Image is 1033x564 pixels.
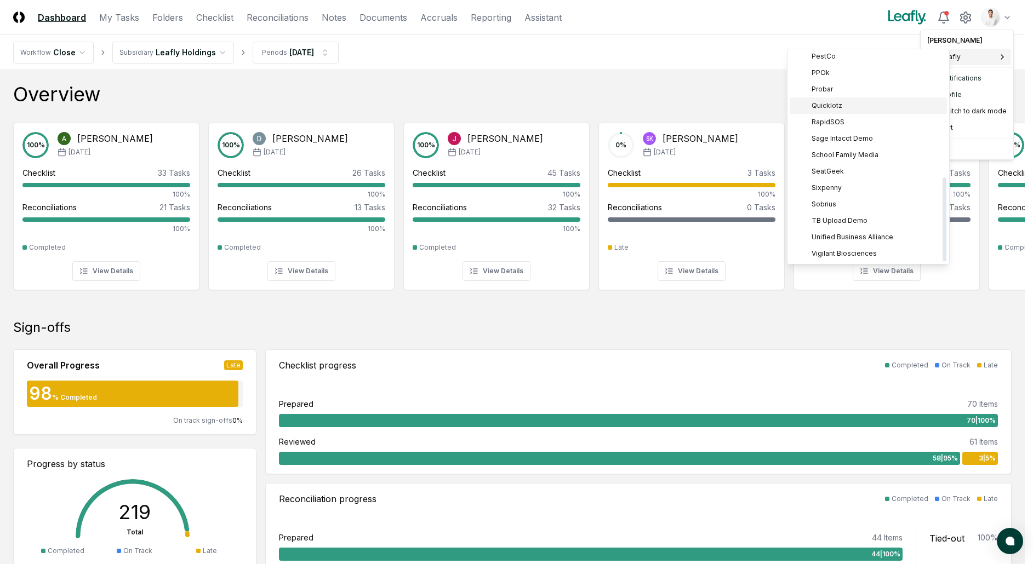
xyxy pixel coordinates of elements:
[812,249,877,258] span: Vigilant Biosciences
[812,101,842,111] span: Quicklotz
[812,199,836,209] span: Sobrius
[923,70,1011,87] a: Notifications
[923,32,1011,49] div: [PERSON_NAME]
[812,68,830,78] span: PPOk
[812,166,844,176] span: SeatGeek
[923,87,1011,103] a: Profile
[812,150,878,160] span: School Family Media
[812,232,893,242] span: Unified Business Alliance
[812,84,833,94] span: Probar
[923,119,1011,136] div: Support
[812,216,868,226] span: TB Upload Demo
[812,51,836,61] span: PestCo
[812,117,844,127] span: RapidSOS
[923,141,1011,157] div: Logout
[940,52,961,62] span: Leafly
[923,103,1011,119] div: Switch to dark mode
[812,134,873,143] span: Sage Intacct Demo
[812,183,842,193] span: Sixpenny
